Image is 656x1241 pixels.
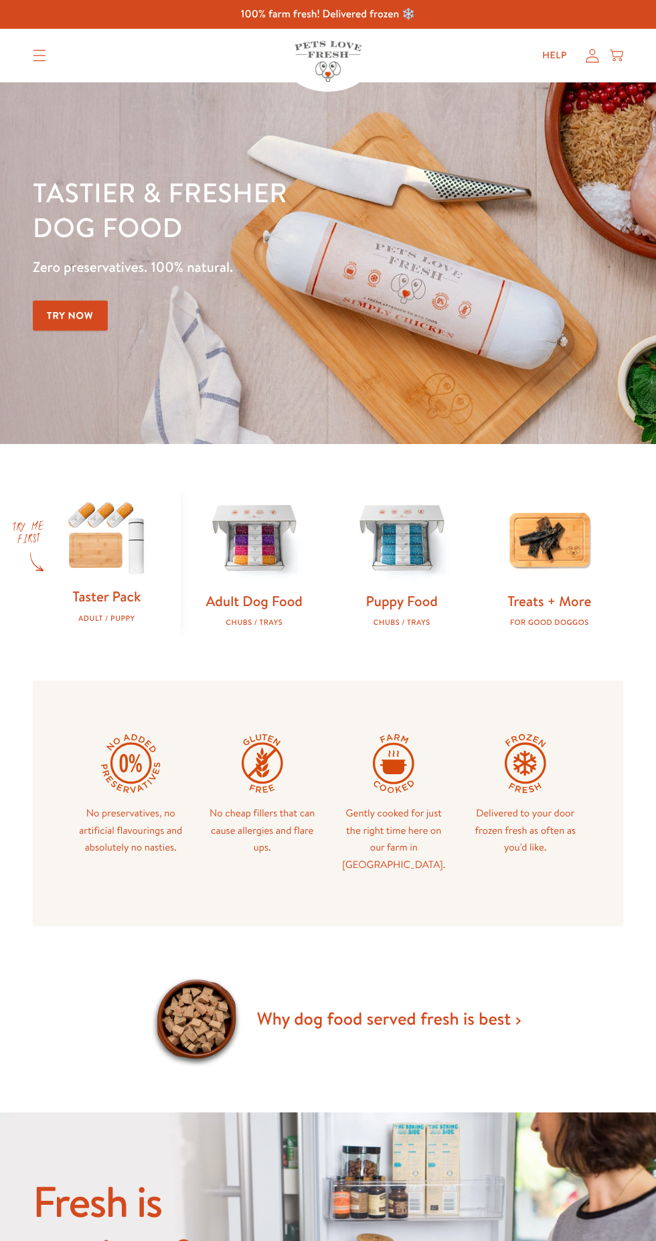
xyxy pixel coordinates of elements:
[54,614,159,623] div: Adult / Puppy
[497,618,602,627] div: For good doggos
[208,804,318,856] p: No cheap fillers that can cause allergies and flare ups.
[257,1007,521,1031] a: Why dog food served fresh is best
[33,175,426,244] h1: Tastier & fresher dog food
[507,591,591,611] a: Treats + More
[339,804,449,873] p: Gently cooked for just the right time here on our farm in [GEOGRAPHIC_DATA].
[202,618,307,627] div: Chubs / Trays
[33,255,426,279] p: Zero preservatives. 100% natural.
[531,42,578,69] a: Help
[206,591,303,611] a: Adult Dog Food
[295,41,361,82] img: Pets Love Fresh
[349,618,455,627] div: Chubs / Trays
[22,39,57,72] summary: Translation missing: en.sections.header.menu
[33,301,108,331] a: Try Now
[76,804,186,856] p: No preservatives, no artificial flavourings and absolutely no nasties.
[366,591,438,611] a: Puppy Food
[72,587,141,606] a: Taster Pack
[146,969,246,1070] img: Why dog food served fresh is best
[471,804,581,856] p: Delivered to your door frozen fresh as often as you'd like.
